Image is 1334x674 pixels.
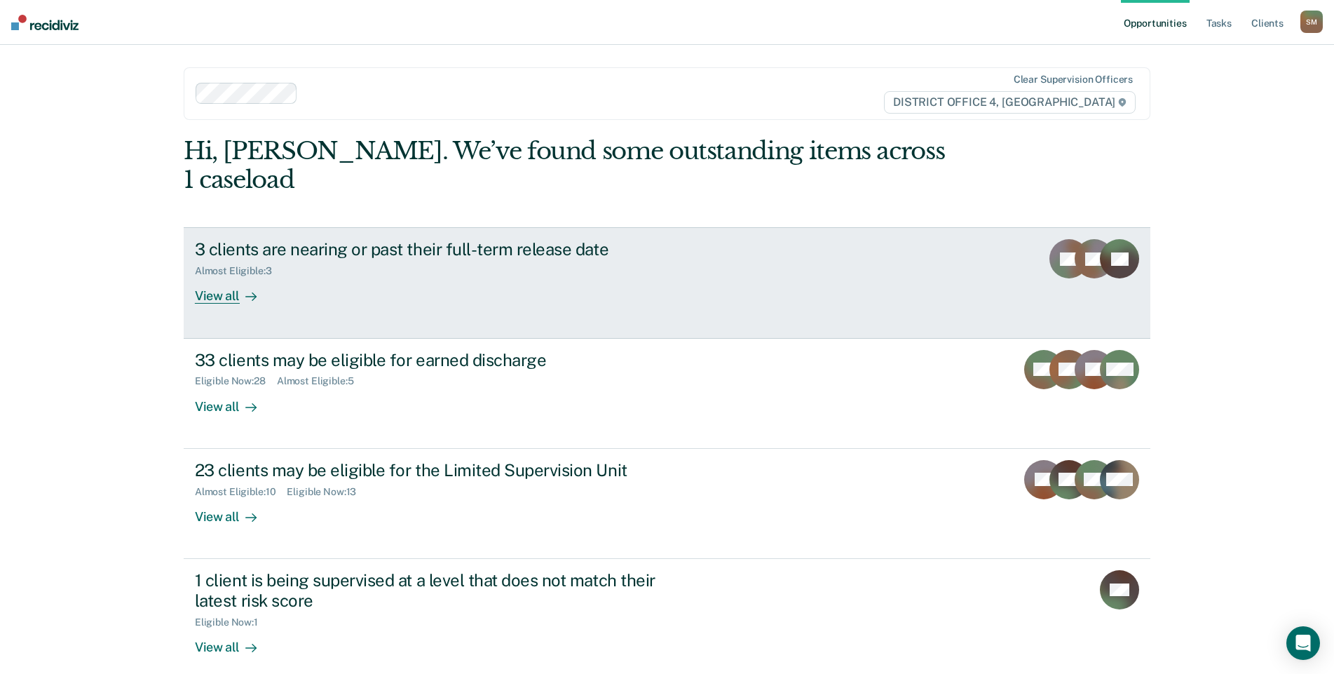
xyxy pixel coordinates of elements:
a: 23 clients may be eligible for the Limited Supervision UnitAlmost Eligible:10Eligible Now:13View all [184,449,1150,559]
button: SM [1300,11,1323,33]
div: Hi, [PERSON_NAME]. We’ve found some outstanding items across 1 caseload [184,137,957,194]
div: View all [195,628,273,655]
div: 23 clients may be eligible for the Limited Supervision Unit [195,460,687,480]
a: 3 clients are nearing or past their full-term release dateAlmost Eligible:3View all [184,227,1150,338]
div: Eligible Now : 13 [287,486,367,498]
div: 3 clients are nearing or past their full-term release date [195,239,687,260]
div: S M [1300,11,1323,33]
div: View all [195,277,273,304]
div: 1 client is being supervised at a level that does not match their latest risk score [195,570,687,611]
div: Eligible Now : 28 [195,375,277,387]
div: Almost Eligible : 3 [195,265,283,277]
img: Recidiviz [11,15,79,30]
a: 33 clients may be eligible for earned dischargeEligible Now:28Almost Eligible:5View all [184,339,1150,449]
div: Open Intercom Messenger [1286,626,1320,660]
div: 33 clients may be eligible for earned discharge [195,350,687,370]
div: Almost Eligible : 5 [277,375,365,387]
span: DISTRICT OFFICE 4, [GEOGRAPHIC_DATA] [884,91,1136,114]
div: View all [195,497,273,525]
div: Clear supervision officers [1014,74,1133,86]
div: View all [195,387,273,414]
div: Eligible Now : 1 [195,616,269,628]
div: Almost Eligible : 10 [195,486,287,498]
